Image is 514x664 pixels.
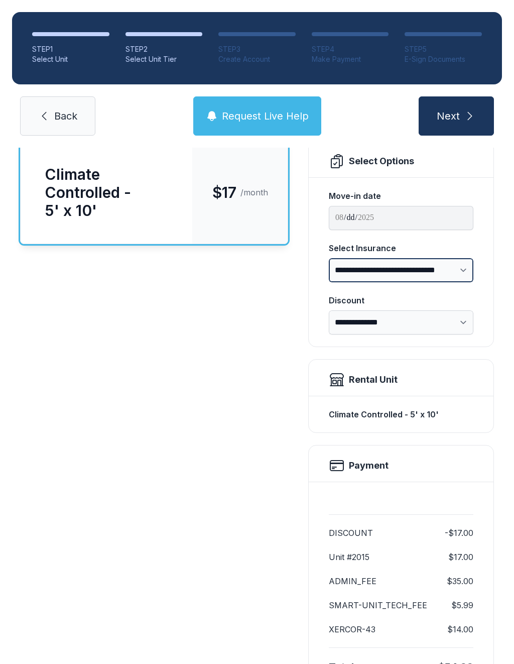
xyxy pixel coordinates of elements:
[54,109,77,123] span: Back
[405,54,482,64] div: E-Sign Documents
[218,44,296,54] div: STEP 3
[405,44,482,54] div: STEP 5
[329,258,473,282] select: Select Insurance
[329,206,473,230] input: Move-in date
[329,551,369,563] dt: Unit #2015
[349,154,414,168] div: Select Options
[329,527,373,539] dt: DISCOUNT
[329,404,473,424] div: Climate Controlled - 5' x 10'
[212,183,236,201] span: $17
[448,551,473,563] dd: $17.00
[447,623,473,635] dd: $14.00
[451,599,473,611] dd: $5.99
[329,242,473,254] div: Select Insurance
[240,186,268,198] span: /month
[32,44,109,54] div: STEP 1
[125,54,203,64] div: Select Unit Tier
[218,54,296,64] div: Create Account
[312,44,389,54] div: STEP 4
[349,373,398,387] div: Rental Unit
[329,623,375,635] dt: XERCOR-43
[349,459,389,473] h2: Payment
[32,54,109,64] div: Select Unit
[329,575,376,587] dt: ADMIN_FEE
[312,54,389,64] div: Make Payment
[437,109,460,123] span: Next
[125,44,203,54] div: STEP 2
[329,599,427,611] dt: SMART-UNIT_TECH_FEE
[329,294,473,306] div: Discount
[445,527,473,539] dd: -$17.00
[329,310,473,335] select: Discount
[447,575,473,587] dd: $35.00
[329,190,473,202] div: Move-in date
[45,165,168,219] div: Climate Controlled - 5' x 10'
[222,109,309,123] span: Request Live Help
